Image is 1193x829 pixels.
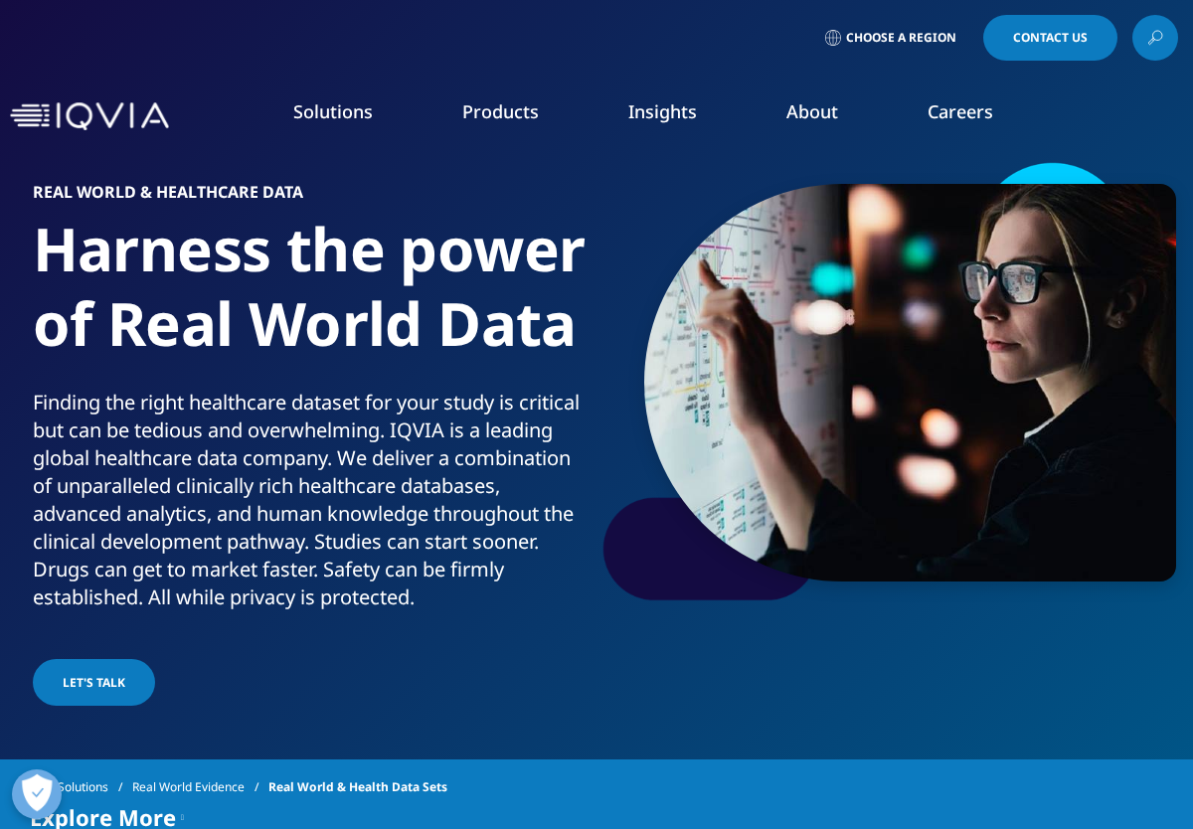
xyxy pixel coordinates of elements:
[33,212,590,389] h1: Harness the power of Real World Data
[12,769,62,819] button: Ouvrir le centre de préférences
[33,389,590,623] p: Finding the right healthcare dataset for your study is critical but can be tedious and overwhelmi...
[628,99,697,123] a: Insights
[928,99,993,123] a: Careers
[132,769,268,805] a: Real World Evidence
[63,674,125,691] span: Let's Talk
[33,659,155,706] a: Let's Talk
[10,102,169,131] img: IQVIA Healthcare Information Technology and Pharma Clinical Research Company
[786,99,838,123] a: About
[846,30,956,46] span: Choose a Region
[58,769,132,805] a: Solutions
[462,99,539,123] a: Products
[644,184,1176,581] img: 2054_young-woman-touching-big-digital-monitor.jpg
[1013,32,1088,44] span: Contact Us
[177,70,1183,163] nav: Primary
[268,769,447,805] span: Real World & Health Data Sets
[293,99,373,123] a: Solutions
[30,805,176,829] span: Explore More
[33,184,590,212] h6: Real World & Healthcare Data
[983,15,1117,61] a: Contact Us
